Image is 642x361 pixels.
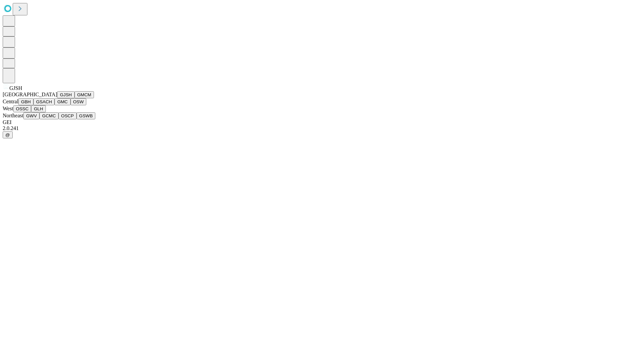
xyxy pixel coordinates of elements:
button: OSCP [59,112,77,119]
button: GMCM [75,91,94,98]
span: @ [5,132,10,137]
button: GSWB [77,112,96,119]
button: GWV [23,112,39,119]
button: GMC [55,98,70,105]
button: OSSC [13,105,31,112]
button: GBH [18,98,33,105]
button: GLH [31,105,45,112]
button: OSW [71,98,87,105]
span: Northeast [3,113,23,118]
button: GJSH [57,91,75,98]
span: West [3,106,13,111]
div: 2.0.241 [3,125,639,131]
button: GSACH [33,98,55,105]
button: @ [3,131,13,138]
div: GEI [3,119,639,125]
span: Central [3,99,18,104]
span: GJSH [9,85,22,91]
span: [GEOGRAPHIC_DATA] [3,92,57,97]
button: GCMC [39,112,59,119]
